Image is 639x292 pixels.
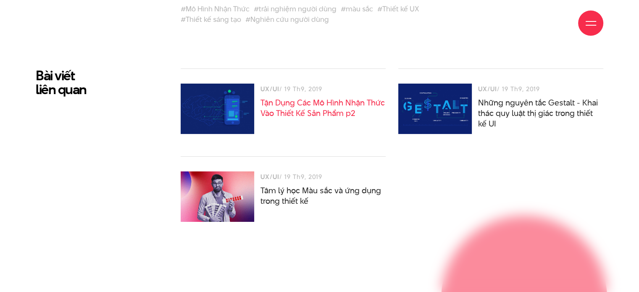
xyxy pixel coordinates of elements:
[260,84,279,94] h3: UX/UI
[260,185,381,207] a: Tâm lý học Màu sắc và ứng dụng trong thiết kế
[478,84,497,94] h3: UX/UI
[260,171,386,182] div: / 19 Th9, 2019
[36,68,168,96] h2: Bài viết liên quan
[478,97,598,129] a: Những nguyên tắc Gestalt - Khai thác quy luật thị giác trong thiết kế UI
[478,84,603,94] div: / 19 Th9, 2019
[260,171,279,182] h3: UX/UI
[260,97,385,119] a: Tận Dụng Các Mô Hình Nhận Thức Vào Thiết Kế Sản Phẩm p2
[260,84,386,94] div: / 19 Th9, 2019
